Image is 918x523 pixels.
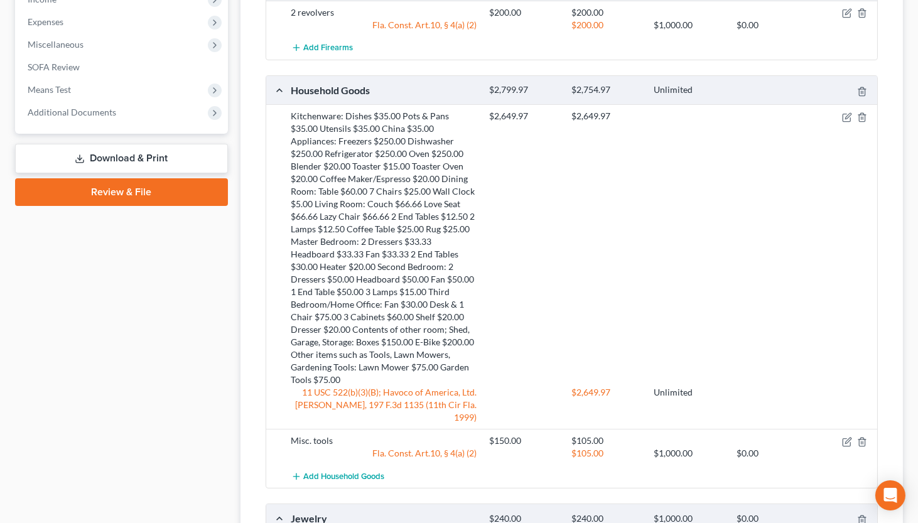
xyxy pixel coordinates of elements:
[15,144,228,173] a: Download & Print
[28,16,63,27] span: Expenses
[875,480,905,510] div: Open Intercom Messenger
[565,84,647,96] div: $2,754.97
[28,107,116,117] span: Additional Documents
[565,434,647,447] div: $105.00
[730,447,813,460] div: $0.00
[285,386,483,424] div: 11 USC 522(b)(3)(B); Havoco of America, Ltd. [PERSON_NAME], 197 F.3d 1135 (11th Cir Fla. 1999)
[565,110,647,122] div: $2,649.97
[304,43,354,53] span: Add Firearms
[291,36,354,60] button: Add Firearms
[483,84,565,96] div: $2,799.97
[730,19,813,31] div: $0.00
[304,472,385,482] span: Add Household Goods
[647,84,730,96] div: Unlimited
[647,386,730,399] div: Unlimited
[28,39,84,50] span: Miscellaneous
[647,447,730,460] div: $1,000.00
[28,62,80,72] span: SOFA Review
[565,19,647,31] div: $200.00
[15,178,228,206] a: Review & File
[647,19,730,31] div: $1,000.00
[285,84,483,97] div: Household Goods
[565,447,647,460] div: $105.00
[565,386,647,399] div: $2,649.97
[285,6,483,19] div: 2 revolvers
[28,84,71,95] span: Means Test
[285,447,483,460] div: Fla. Const. Art.10, § 4(a) (2)
[285,434,483,447] div: Misc. tools
[285,110,483,386] div: Kitchenware: Dishes $35.00 Pots & Pans $35.00 Utensils $35.00 China $35.00 Appliances: Freezers $...
[483,6,565,19] div: $200.00
[483,434,565,447] div: $150.00
[291,465,385,488] button: Add Household Goods
[565,6,647,19] div: $200.00
[18,56,228,78] a: SOFA Review
[483,110,565,122] div: $2,649.97
[285,19,483,31] div: Fla. Const. Art.10, § 4(a) (2)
